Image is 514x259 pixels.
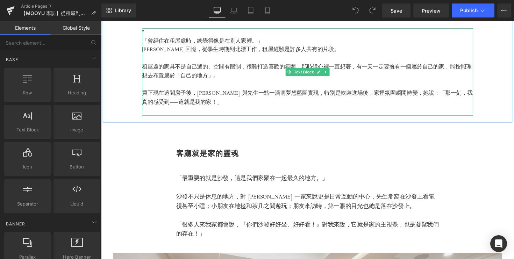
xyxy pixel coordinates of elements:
[56,163,98,171] span: Button
[77,204,346,223] p: 「很多人來我家都會說，『你們沙發好好坐、好好看！』對我來說，它就是家的主視覺，也是凝聚我們的存在！」
[5,56,19,63] span: Base
[413,3,449,17] a: Preview
[365,3,379,17] button: Redo
[422,7,441,14] span: Preview
[497,3,511,17] button: More
[6,163,49,171] span: Icon
[51,21,101,35] a: Global Style
[42,70,381,88] p: 買下現在這間房子後，[PERSON_NAME] 與先生一點一滴將夢想藍圖實現，特別是軟裝進場後，家裡氛圍瞬間轉變，她說：「那一刻，我真的感受到——這就是我的家！」
[77,176,346,195] p: 沙發不只是休息的地方，對 [PERSON_NAME] 一家來說更是日常互動的中心，先生常窩在沙發上看電視甚至小睡；小朋友在地毯和茶几之間遊玩；朋友來訪時，第一眼的目光也總是落在沙發上。
[77,131,141,140] b: 客廳就是家的靈魂
[259,3,276,17] a: Mobile
[349,3,363,17] button: Undo
[242,3,259,17] a: Tablet
[6,200,49,208] span: Separator
[21,3,101,9] a: Article Pages
[42,16,381,26] p: 「曾經住在租屋處時，總覺得像是在別人家裡。」
[196,48,219,56] span: Text Block
[6,89,49,96] span: Row
[21,10,88,16] span: 【MOOYU 專訪】從租屋到買房｜[PERSON_NAME]：真的感受到這就是我的家
[77,157,346,166] p: 「最重要的就是沙發，這是我們家聚在一起最久的地方。」
[56,89,98,96] span: Heading
[226,3,242,17] a: Laptop
[490,235,507,252] div: Open Intercom Messenger
[227,48,234,56] a: Expand / Collapse
[56,126,98,134] span: Image
[42,7,381,16] p: ”
[115,7,131,14] span: Library
[6,126,49,134] span: Text Block
[391,7,402,14] span: Save
[209,3,226,17] a: Desktop
[101,3,136,17] a: New Library
[452,3,494,17] button: Publish
[42,25,381,34] p: [PERSON_NAME] 回憶，從學生時期到北漂工作，租屋經驗是許多人共有的片段。
[42,43,381,61] p: 租屋處的家具不是自己選的、空間有限制，很難打造喜歡的氛圍，那時候心裡一直想著，有一天一定要擁有一個屬於自己的家，能按照理想去布置屬於「自己的地方」。
[56,200,98,208] span: Liquid
[460,8,478,13] span: Publish
[5,221,26,227] span: Banner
